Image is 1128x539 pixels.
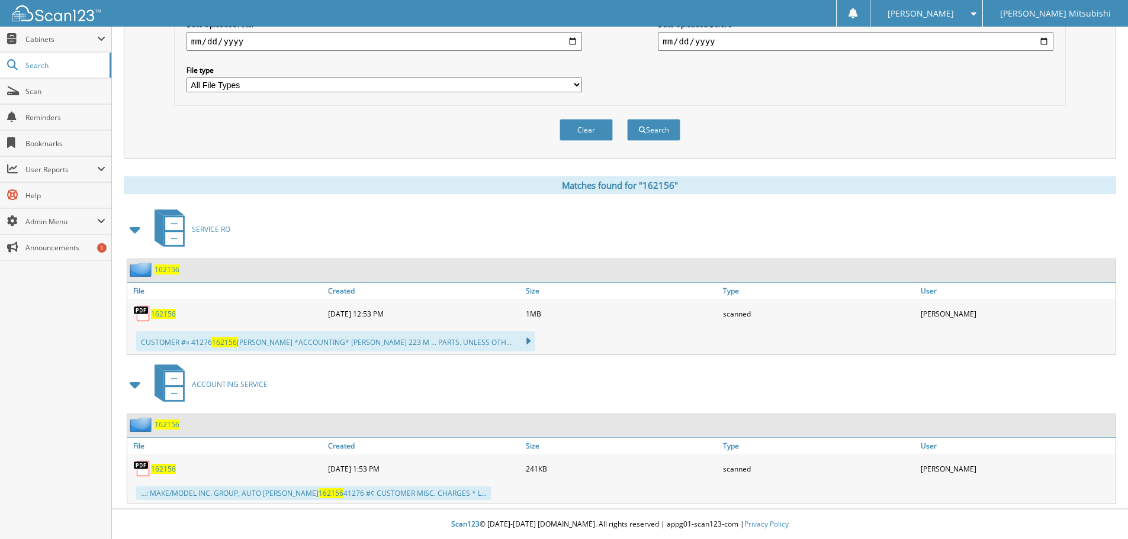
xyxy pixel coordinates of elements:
div: ...: MAKE/MODEL INC. GROUP, AUTO [PERSON_NAME] 41276 #¢ CUSTOMER MISC. CHARGES * L... [136,486,491,500]
a: Privacy Policy [744,519,789,529]
span: [PERSON_NAME] Mitsubishi [1000,10,1111,17]
div: 1 [97,243,107,253]
span: User Reports [25,164,97,175]
img: PDF.png [133,460,151,477]
span: Reminders [25,112,105,122]
a: 162156 [155,419,179,430]
span: Cabinets [25,34,97,44]
a: ACCOUNTING SERVICE [147,361,268,408]
a: 162156 [155,264,179,275]
a: File [127,438,325,454]
button: Clear [560,119,613,141]
div: [DATE] 1:53 PM [325,457,523,480]
img: scan123-logo-white.svg [12,5,101,21]
a: Created [325,283,523,299]
a: User [918,438,1116,454]
div: 241KB [523,457,721,480]
div: [PERSON_NAME] [918,457,1116,480]
span: Help [25,191,105,201]
span: ACCOUNTING SERVICE [192,379,268,389]
a: 162156 [151,464,176,474]
a: File [127,283,325,299]
iframe: Chat Widget [1069,482,1128,539]
div: [PERSON_NAME] [918,302,1116,325]
input: start [187,32,582,51]
div: [DATE] 12:53 PM [325,302,523,325]
a: 162156 [151,309,176,319]
span: Bookmarks [25,138,105,149]
a: Type [720,283,918,299]
span: Admin Menu [25,217,97,227]
div: Matches found for "162156" [124,176,1116,194]
span: 162156 [212,337,237,347]
span: Announcements [25,243,105,253]
span: Search [25,60,104,70]
span: Scan123 [451,519,480,529]
a: Size [523,438,721,454]
div: © [DATE]-[DATE] [DOMAIN_NAME]. All rights reserved | appg01-scan123-com | [112,510,1128,539]
span: Scan [25,86,105,96]
a: User [918,283,1116,299]
div: CUSTOMER #« 41276 [PERSON_NAME] *ACCOUNTING* [PERSON_NAME] 223 M ... PARTS. UNLESS OTH... [136,331,535,351]
label: File type [187,65,582,75]
div: scanned [720,302,918,325]
a: SERVICE RO [147,206,230,253]
a: Type [720,438,918,454]
div: scanned [720,457,918,480]
button: Search [627,119,680,141]
a: Size [523,283,721,299]
span: 162156 [319,488,343,498]
img: PDF.png [133,305,151,322]
img: folder2.png [130,262,155,277]
div: 1MB [523,302,721,325]
img: folder2.png [130,417,155,432]
span: [PERSON_NAME] [888,10,954,17]
a: Created [325,438,523,454]
input: end [658,32,1053,51]
span: SERVICE RO [192,224,230,234]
